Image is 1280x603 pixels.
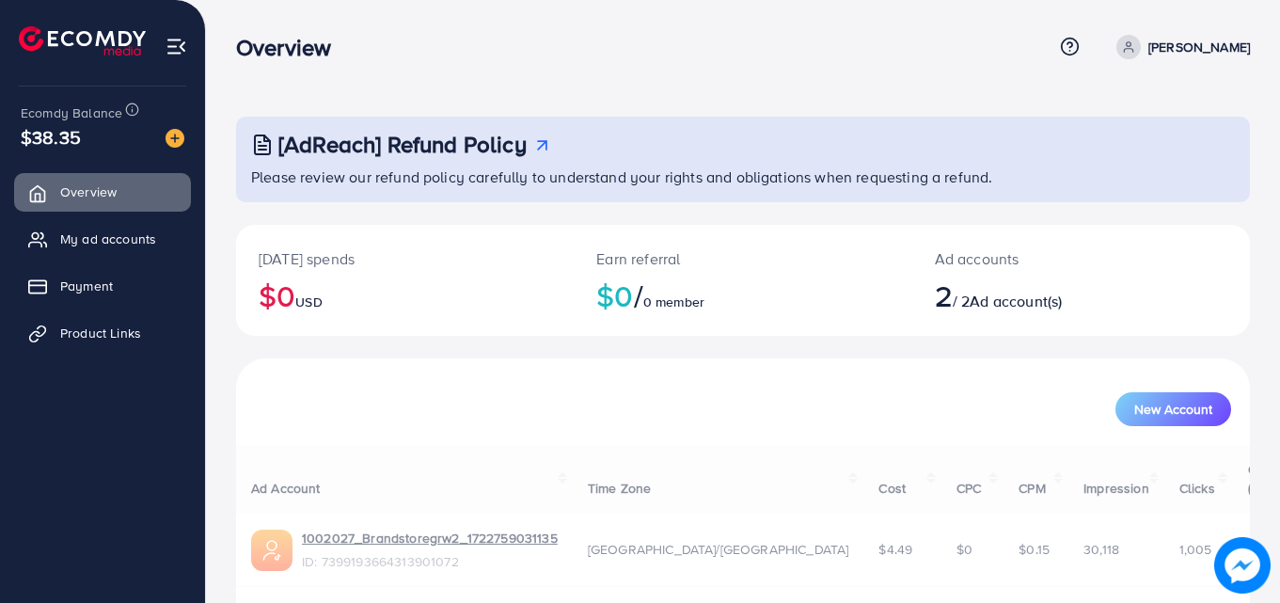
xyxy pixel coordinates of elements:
[935,274,953,317] span: 2
[935,247,1144,270] p: Ad accounts
[1148,36,1250,58] p: [PERSON_NAME]
[643,293,704,311] span: 0 member
[259,247,551,270] p: [DATE] spends
[1115,392,1231,426] button: New Account
[278,131,527,158] h3: [AdReach] Refund Policy
[60,277,113,295] span: Payment
[970,291,1062,311] span: Ad account(s)
[1214,537,1271,594] img: image
[259,278,551,313] h2: $0
[295,293,322,311] span: USD
[634,274,643,317] span: /
[60,324,141,342] span: Product Links
[166,129,184,148] img: image
[19,26,146,56] img: logo
[166,36,187,57] img: menu
[21,103,122,122] span: Ecomdy Balance
[14,173,191,211] a: Overview
[1109,35,1250,59] a: [PERSON_NAME]
[935,278,1144,313] h2: / 2
[60,182,117,201] span: Overview
[14,314,191,352] a: Product Links
[596,278,889,313] h2: $0
[14,220,191,258] a: My ad accounts
[1134,403,1212,416] span: New Account
[14,267,191,305] a: Payment
[60,230,156,248] span: My ad accounts
[21,123,81,151] span: $38.35
[251,166,1239,188] p: Please review our refund policy carefully to understand your rights and obligations when requesti...
[236,34,346,61] h3: Overview
[596,247,889,270] p: Earn referral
